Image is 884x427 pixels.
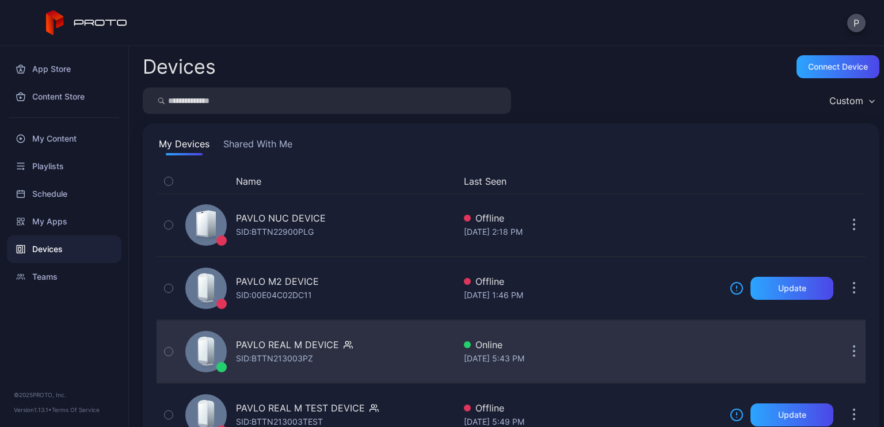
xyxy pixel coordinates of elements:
a: My Content [7,125,121,152]
div: SID: 00E04C02DC11 [236,288,312,302]
a: Schedule [7,180,121,208]
a: Teams [7,263,121,291]
button: Update [750,403,833,426]
div: Update Device [725,174,829,188]
button: P [847,14,866,32]
span: Version 1.13.1 • [14,406,52,413]
div: Custom [829,95,863,106]
div: [DATE] 2:18 PM [464,225,721,239]
div: SID: BTTN22900PLG [236,225,314,239]
div: PAVLO NUC DEVICE [236,211,326,225]
div: Online [464,338,721,352]
div: Connect device [808,62,868,71]
a: Content Store [7,83,121,110]
div: Offline [464,401,721,415]
div: PAVLO M2 DEVICE [236,274,319,288]
div: [DATE] 1:46 PM [464,288,721,302]
button: Custom [824,87,879,114]
div: SID: BTTN213003PZ [236,352,313,365]
div: © 2025 PROTO, Inc. [14,390,115,399]
div: Offline [464,211,721,225]
div: PAVLO REAL M TEST DEVICE [236,401,365,415]
button: Shared With Me [221,137,295,155]
h2: Devices [143,56,216,77]
div: PAVLO REAL M DEVICE [236,338,339,352]
button: Connect device [797,55,879,78]
div: Options [843,174,866,188]
div: Update [778,410,806,420]
a: Playlists [7,152,121,180]
button: Update [750,277,833,300]
a: App Store [7,55,121,83]
div: [DATE] 5:43 PM [464,352,721,365]
a: Devices [7,235,121,263]
div: Update [778,284,806,293]
button: Name [236,174,261,188]
button: My Devices [157,137,212,155]
a: My Apps [7,208,121,235]
a: Terms Of Service [52,406,100,413]
button: Last Seen [464,174,716,188]
div: Offline [464,274,721,288]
